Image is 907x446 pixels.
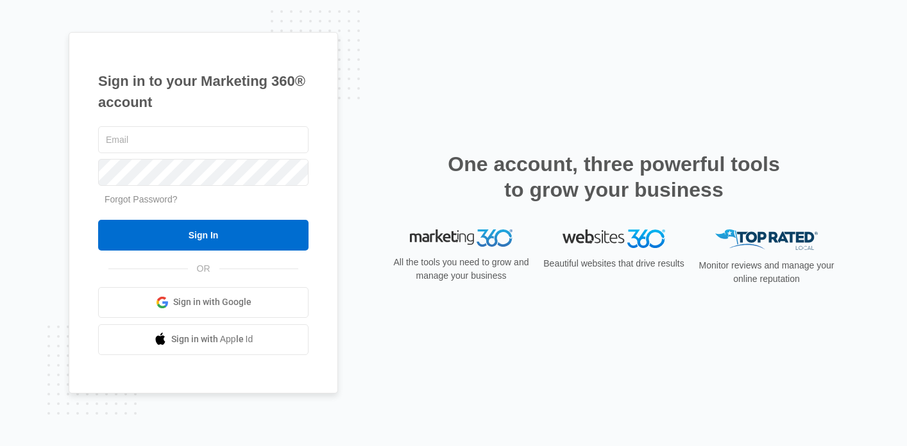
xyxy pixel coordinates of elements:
[171,333,253,346] span: Sign in with Apple Id
[173,295,251,309] span: Sign in with Google
[542,257,686,270] p: Beautiful websites that drive results
[98,324,309,355] a: Sign in with Apple Id
[98,126,309,153] input: Email
[563,229,665,248] img: Websites 360
[389,256,533,283] p: All the tools you need to grow and manage your business
[105,194,178,204] a: Forgot Password?
[98,70,309,113] h1: Sign in to your Marketing 360® account
[715,229,818,251] img: Top Rated Local
[98,220,309,251] input: Sign In
[410,229,513,247] img: Marketing 360
[444,151,784,202] h2: One account, three powerful tools to grow your business
[695,259,838,286] p: Monitor reviews and manage your online reputation
[188,262,219,276] span: OR
[98,287,309,318] a: Sign in with Google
